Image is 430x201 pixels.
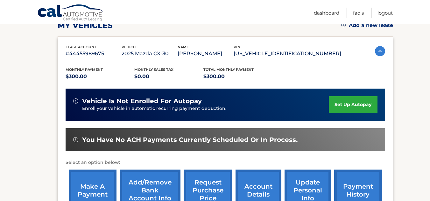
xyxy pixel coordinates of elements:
[134,72,203,81] p: $0.00
[66,49,122,58] p: #44455989675
[314,8,339,18] a: Dashboard
[234,45,240,49] span: vin
[66,67,103,72] span: Monthly Payment
[73,98,78,104] img: alert-white.svg
[134,67,173,72] span: Monthly sales Tax
[203,72,272,81] p: $300.00
[58,21,113,30] h2: my vehicles
[82,136,298,144] span: You have no ACH payments currently scheduled or in process.
[66,159,385,166] p: Select an option below:
[178,45,189,49] span: name
[341,22,393,29] a: Add a new lease
[66,45,96,49] span: lease account
[234,49,341,58] p: [US_VEHICLE_IDENTIFICATION_NUMBER]
[37,4,104,23] a: Cal Automotive
[178,49,234,58] p: [PERSON_NAME]
[203,67,254,72] span: Total Monthly Payment
[82,97,202,105] span: vehicle is not enrolled for autopay
[329,96,377,113] a: set up autopay
[73,137,78,142] img: alert-white.svg
[377,8,393,18] a: Logout
[353,8,364,18] a: FAQ's
[341,23,346,27] img: add.svg
[66,72,135,81] p: $300.00
[122,45,137,49] span: vehicle
[82,105,329,112] p: Enroll your vehicle in automatic recurring payment deduction.
[375,46,385,56] img: accordion-active.svg
[122,49,178,58] p: 2025 Mazda CX-30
